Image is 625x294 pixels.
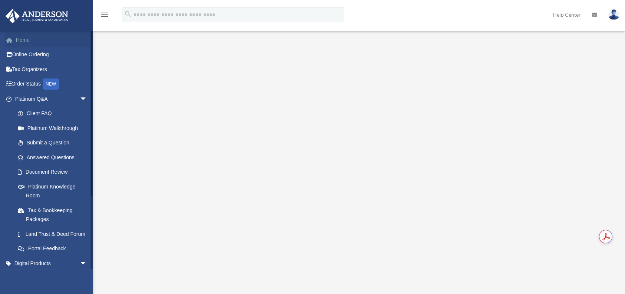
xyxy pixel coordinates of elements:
[10,106,98,121] a: Client FAQ
[608,9,619,20] img: User Pic
[158,10,558,232] iframe: <span data-mce-type="bookmark" style="display: inline-block; width: 0px; overflow: hidden; line-h...
[124,10,132,18] i: search
[10,179,98,203] a: Platinum Knowledge Room
[5,33,98,47] a: Home
[10,165,98,180] a: Document Review
[5,47,98,62] a: Online Ordering
[43,78,59,90] div: NEW
[5,77,98,92] a: Order StatusNEW
[10,136,98,150] a: Submit a Question
[10,150,98,165] a: Answered Questions
[100,10,109,19] i: menu
[10,121,95,136] a: Platinum Walkthrough
[10,203,98,227] a: Tax & Bookkeeping Packages
[3,9,70,23] img: Anderson Advisors Platinum Portal
[100,13,109,19] a: menu
[80,91,95,107] span: arrow_drop_down
[5,91,98,106] a: Platinum Q&Aarrow_drop_down
[10,227,98,241] a: Land Trust & Deed Forum
[5,62,98,77] a: Tax Organizers
[80,256,95,271] span: arrow_drop_down
[5,256,98,271] a: Digital Productsarrow_drop_down
[10,241,98,256] a: Portal Feedback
